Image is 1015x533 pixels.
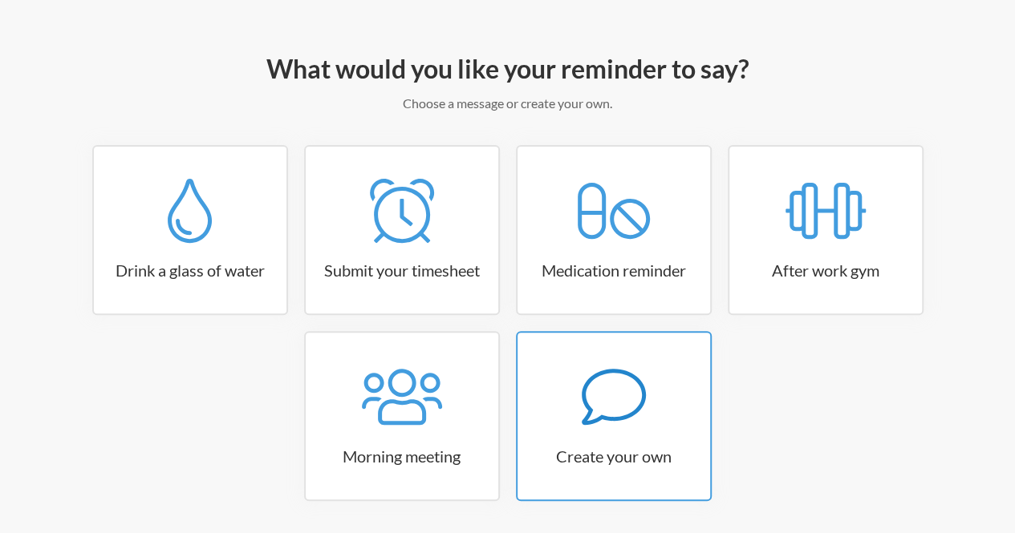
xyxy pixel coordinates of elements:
[518,445,710,467] h3: Create your own
[518,259,710,281] h3: Medication reminder
[306,259,498,281] h3: Submit your timesheet
[94,259,286,281] h3: Drink a glass of water
[48,94,967,113] p: Choose a message or create your own.
[729,259,922,281] h3: After work gym
[48,52,967,86] h2: What would you like your reminder to say?
[306,445,498,467] h3: Morning meeting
